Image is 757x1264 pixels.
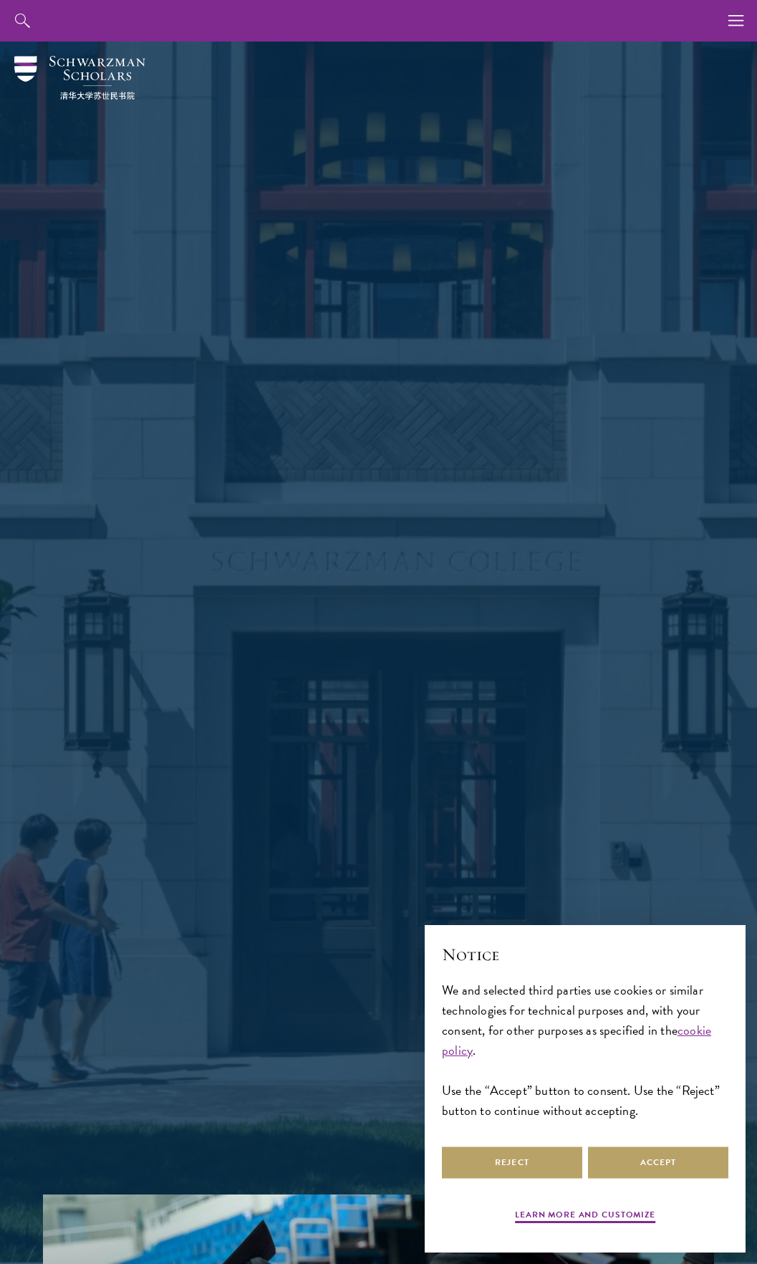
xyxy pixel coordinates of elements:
a: cookie policy [442,1020,711,1060]
h2: Notice [442,942,728,967]
img: Schwarzman Scholars [14,56,145,100]
div: We and selected third parties use cookies or similar technologies for technical purposes and, wit... [442,980,728,1121]
button: Accept [588,1146,728,1179]
button: Reject [442,1146,582,1179]
button: Learn more and customize [515,1208,655,1225]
